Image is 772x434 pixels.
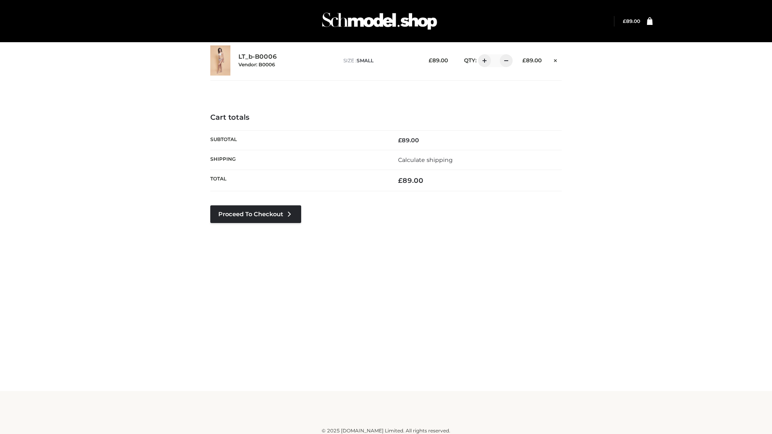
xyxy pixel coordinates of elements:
bdi: 89.00 [398,176,423,184]
small: Vendor: B0006 [238,61,275,68]
a: LT_b-B0006 [238,53,277,61]
th: Shipping [210,150,386,170]
a: Calculate shipping [398,156,453,164]
a: £89.00 [623,18,640,24]
h4: Cart totals [210,113,562,122]
bdi: 89.00 [522,57,542,63]
span: £ [522,57,526,63]
th: Total [210,170,386,191]
img: Schmodel Admin 964 [319,5,440,37]
bdi: 89.00 [398,137,419,144]
a: Proceed to Checkout [210,205,301,223]
th: Subtotal [210,130,386,150]
span: £ [623,18,626,24]
span: £ [398,176,402,184]
bdi: 89.00 [429,57,448,63]
p: size : [343,57,416,64]
div: QTY: [456,54,510,67]
bdi: 89.00 [623,18,640,24]
span: £ [429,57,432,63]
a: Remove this item [550,54,562,65]
span: SMALL [357,57,374,63]
img: LT_b-B0006 - SMALL [210,45,230,76]
span: £ [398,137,402,144]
